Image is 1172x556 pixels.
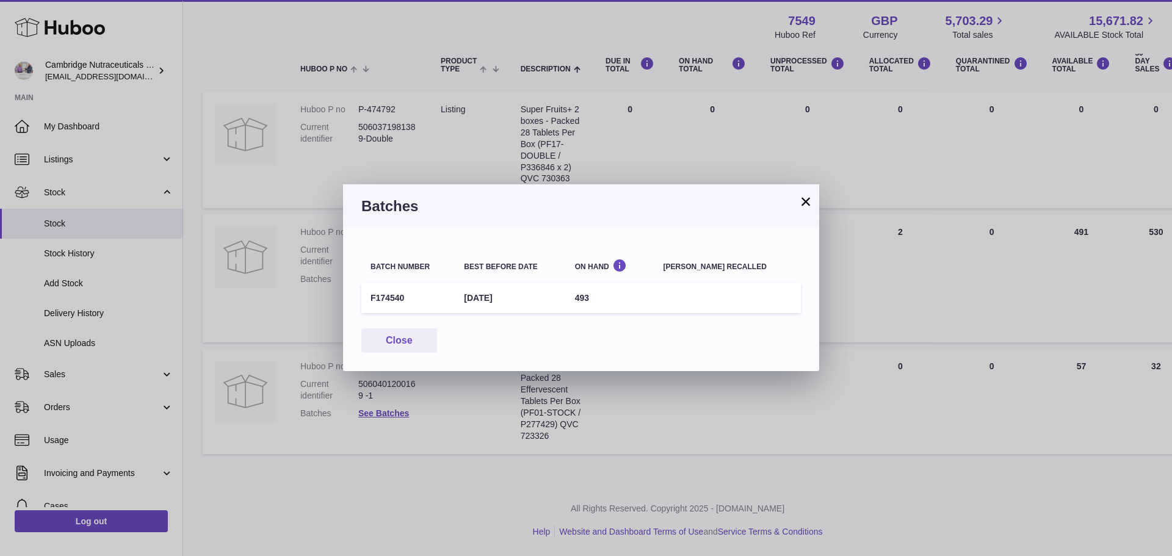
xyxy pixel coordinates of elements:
h3: Batches [361,197,801,216]
td: 493 [566,283,654,313]
div: Batch number [371,263,446,271]
div: On Hand [575,259,645,270]
div: Best before date [464,263,556,271]
div: [PERSON_NAME] recalled [664,263,792,271]
button: × [798,194,813,209]
td: F174540 [361,283,455,313]
td: [DATE] [455,283,565,313]
button: Close [361,328,437,353]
